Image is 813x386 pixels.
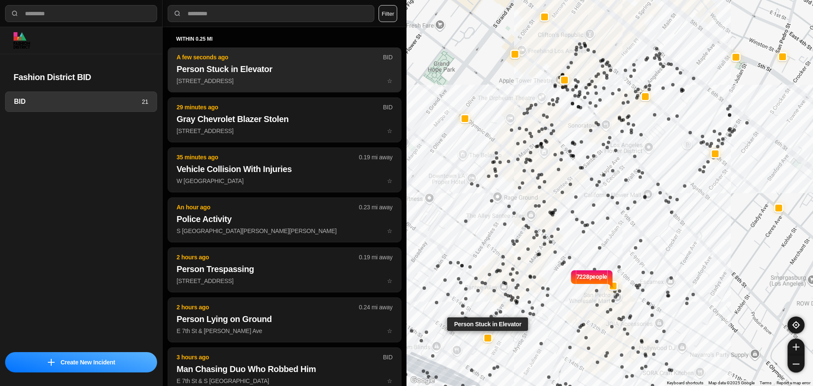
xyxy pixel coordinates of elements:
p: W [GEOGRAPHIC_DATA] [177,177,393,185]
img: search [173,9,182,18]
button: A few seconds agoBIDPerson Stuck in Elevator[STREET_ADDRESS]star [168,47,401,92]
p: 0.19 mi away [359,253,393,261]
p: 3 hours ago [177,353,383,361]
p: 0.19 mi away [359,153,393,161]
p: [STREET_ADDRESS] [177,127,393,135]
button: An hour ago0.23 mi awayPolice ActivityS [GEOGRAPHIC_DATA][PERSON_NAME][PERSON_NAME]star [168,197,401,242]
img: logo [14,32,30,49]
h2: Person Lying on Ground [177,313,393,325]
p: BID [383,353,393,361]
p: 2 hours ago [177,253,359,261]
a: 3 hours agoBIDMan Chasing Duo Who Robbed HimE 7th St & S [GEOGRAPHIC_DATA]star [168,377,401,384]
a: BID21 [5,92,157,112]
img: notch [570,269,576,288]
img: zoom-out [793,361,799,367]
button: 29 minutes agoBIDGray Chevrolet Blazer Stolen[STREET_ADDRESS]star [168,97,401,142]
h2: Vehicle Collision With Injuries [177,163,393,175]
button: Person Stuck in Elevator [483,333,492,343]
div: Person Stuck in Elevator [447,317,528,331]
a: 29 minutes agoBIDGray Chevrolet Blazer Stolen[STREET_ADDRESS]star [168,127,401,134]
h2: Person Stuck in Elevator [177,63,393,75]
button: 2 hours ago0.24 mi awayPerson Lying on GroundE 7th St & [PERSON_NAME] Avestar [168,297,401,342]
p: 29 minutes ago [177,103,383,111]
img: Google [409,375,437,386]
a: Report a map error [777,380,810,385]
button: recenter [788,317,805,333]
a: 2 hours ago0.19 mi awayPerson Trespassing[STREET_ADDRESS]star [168,277,401,284]
button: 2 hours ago0.19 mi awayPerson Trespassing[STREET_ADDRESS]star [168,247,401,292]
h2: Fashion District BID [14,71,149,83]
p: 0.23 mi away [359,203,393,211]
a: An hour ago0.23 mi awayPolice ActivityS [GEOGRAPHIC_DATA][PERSON_NAME][PERSON_NAME]star [168,227,401,234]
img: recenter [792,321,800,329]
h3: BID [14,97,142,107]
p: S [GEOGRAPHIC_DATA][PERSON_NAME][PERSON_NAME] [177,227,393,235]
button: iconCreate New Incident [5,352,157,372]
button: 35 minutes ago0.19 mi awayVehicle Collision With InjuriesW [GEOGRAPHIC_DATA]star [168,147,401,192]
p: An hour ago [177,203,359,211]
a: Terms (opens in new tab) [760,380,772,385]
h2: Gray Chevrolet Blazer Stolen [177,113,393,125]
span: star [387,128,393,134]
p: 21 [142,97,148,106]
button: zoom-in [788,339,805,355]
p: A few seconds ago [177,53,383,61]
h2: Police Activity [177,213,393,225]
a: A few seconds agoBIDPerson Stuck in Elevator[STREET_ADDRESS]star [168,77,401,84]
span: star [387,278,393,284]
img: notch [607,269,614,288]
a: 35 minutes ago0.19 mi awayVehicle Collision With InjuriesW [GEOGRAPHIC_DATA]star [168,177,401,184]
span: star [387,378,393,384]
span: Map data ©2025 Google [708,380,755,385]
p: 0.24 mi away [359,303,393,311]
button: zoom-out [788,355,805,372]
p: 2 hours ago [177,303,359,311]
img: zoom-in [793,344,799,350]
a: Open this area in Google Maps (opens a new window) [409,375,437,386]
h2: Man Chasing Duo Who Robbed Him [177,363,393,375]
span: star [387,178,393,184]
p: Create New Incident [61,358,115,367]
button: Keyboard shortcuts [667,380,703,386]
h5: within 0.25 mi [176,36,393,42]
h2: Person Trespassing [177,263,393,275]
p: 7228 people [576,272,608,291]
span: star [387,328,393,334]
p: [STREET_ADDRESS] [177,77,393,85]
p: E 7th St & S [GEOGRAPHIC_DATA] [177,377,393,385]
img: icon [48,359,55,366]
p: BID [383,103,393,111]
p: BID [383,53,393,61]
p: 35 minutes ago [177,153,359,161]
button: Filter [379,5,397,22]
span: star [387,78,393,84]
img: search [11,9,19,18]
p: [STREET_ADDRESS] [177,277,393,285]
p: E 7th St & [PERSON_NAME] Ave [177,327,393,335]
span: star [387,228,393,234]
a: 2 hours ago0.24 mi awayPerson Lying on GroundE 7th St & [PERSON_NAME] Avestar [168,327,401,334]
